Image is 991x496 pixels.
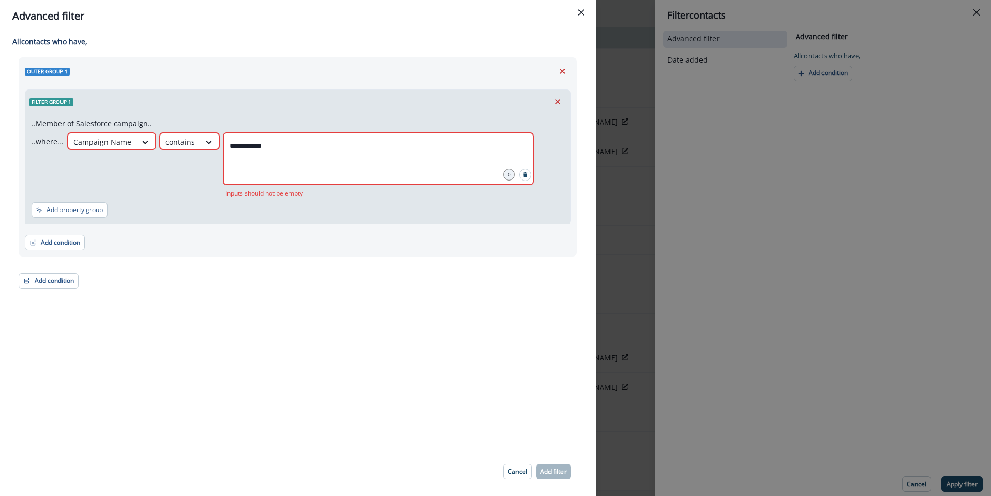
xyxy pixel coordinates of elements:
div: 0 [503,169,515,181]
p: ..Member of Salesforce campaign.. [32,118,152,129]
span: Filter group 1 [29,98,73,106]
button: Remove [550,94,566,110]
p: All contact s who have, [12,36,577,47]
span: Outer group 1 [25,68,70,76]
p: ..where... [32,136,64,147]
button: Add condition [25,235,85,250]
button: Add property group [32,202,108,218]
p: Cancel [508,468,527,475]
div: Advanced filter [12,8,583,24]
p: Inputs should not be empty [223,189,305,198]
button: Remove [554,64,571,79]
button: Add filter [536,464,571,479]
p: Add filter [540,468,567,475]
button: Add condition [19,273,79,289]
button: Cancel [503,464,532,479]
button: Search [519,169,531,181]
p: Add property group [47,206,103,214]
button: Close [573,4,589,21]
